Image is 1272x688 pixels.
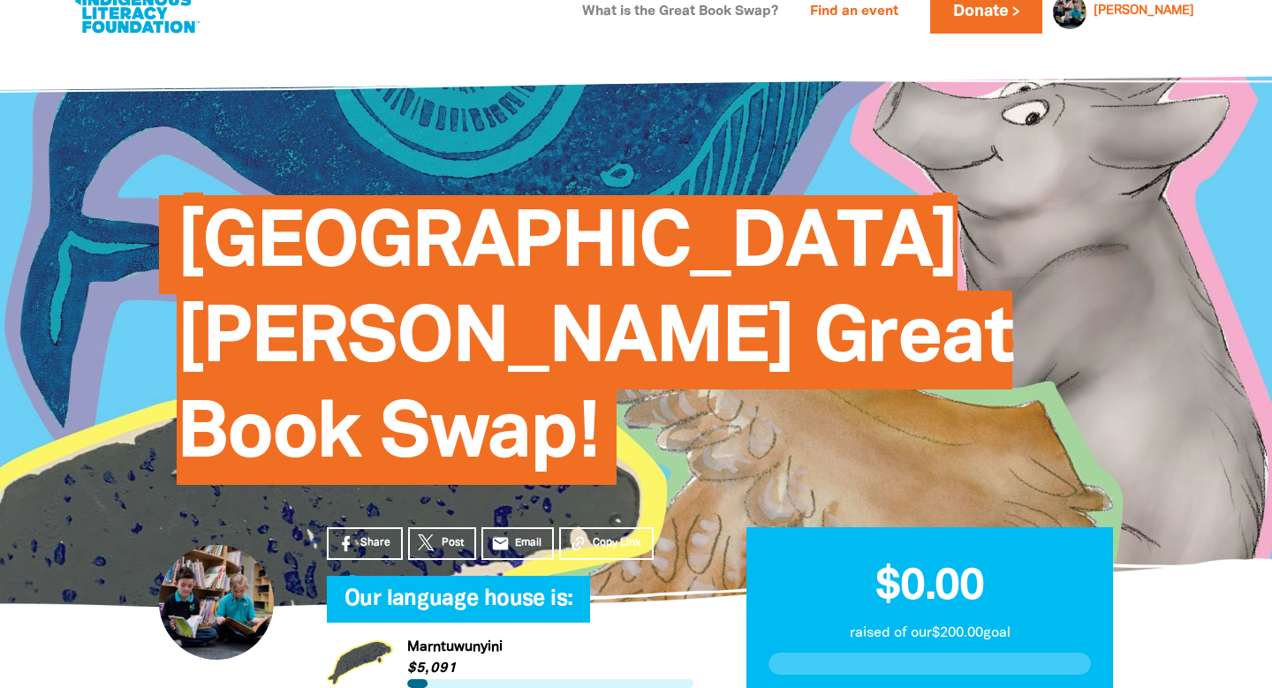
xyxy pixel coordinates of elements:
[491,534,510,553] i: email
[327,605,693,616] h6: My Team
[442,535,464,551] span: Post
[177,208,1012,485] span: [GEOGRAPHIC_DATA][PERSON_NAME] Great Book Swap!
[515,535,541,551] span: Email
[344,589,572,623] span: Our language house is:
[327,527,403,560] a: Share
[768,623,1091,644] p: raised of our $200.00 goal
[1094,5,1194,18] a: [PERSON_NAME]
[408,527,476,560] a: Post
[481,527,554,560] a: emailEmail
[593,535,641,551] span: Copy Link
[875,567,984,608] span: $0.00
[360,535,390,551] span: Share
[559,527,654,560] button: Copy Link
